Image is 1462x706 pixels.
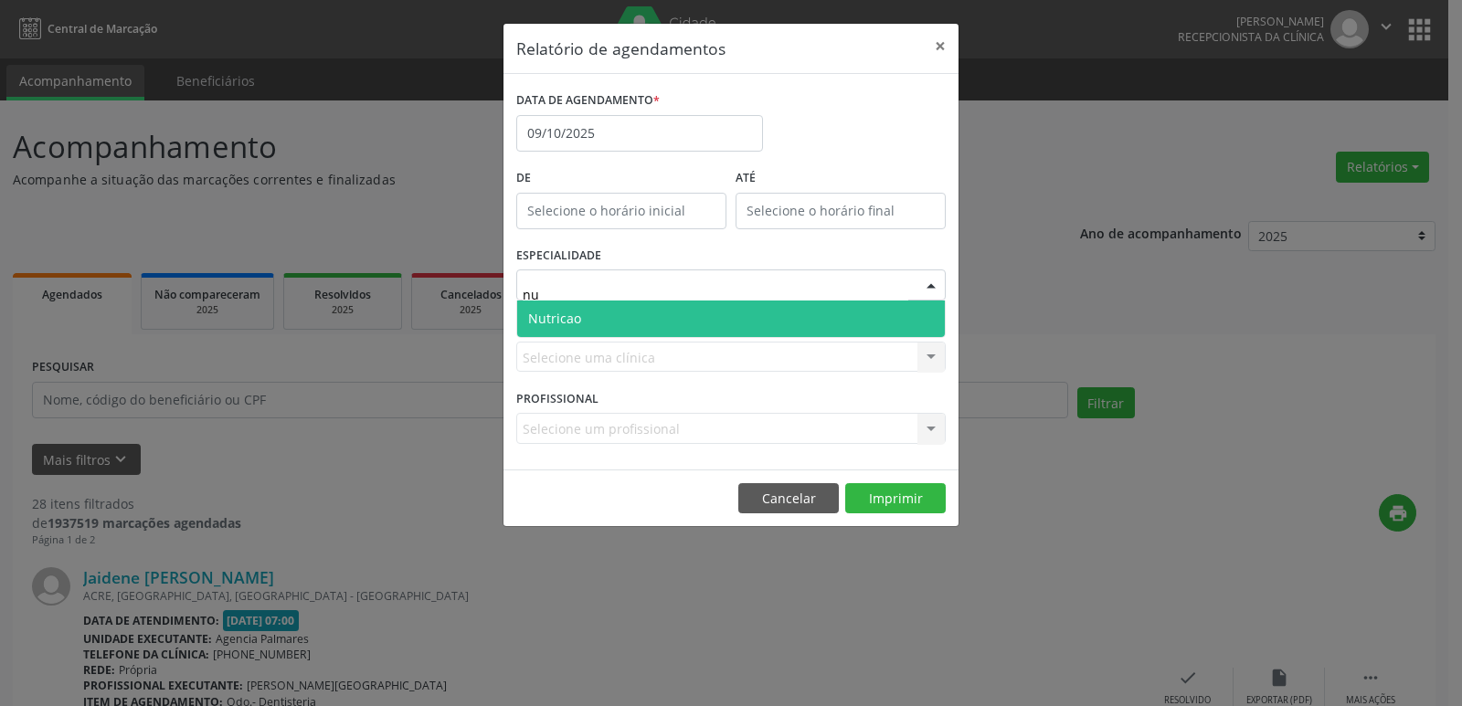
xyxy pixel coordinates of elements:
label: ESPECIALIDADE [516,242,601,270]
input: Selecione o horário final [736,193,946,229]
button: Cancelar [738,483,839,514]
h5: Relatório de agendamentos [516,37,726,60]
label: De [516,164,726,193]
button: Close [922,24,959,68]
button: Imprimir [845,483,946,514]
input: Selecione uma data ou intervalo [516,115,763,152]
span: Nutricao [528,310,581,327]
label: PROFISSIONAL [516,385,599,413]
label: ATÉ [736,164,946,193]
label: DATA DE AGENDAMENTO [516,87,660,115]
input: Selecione o horário inicial [516,193,726,229]
input: Seleciona uma especialidade [523,276,908,312]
